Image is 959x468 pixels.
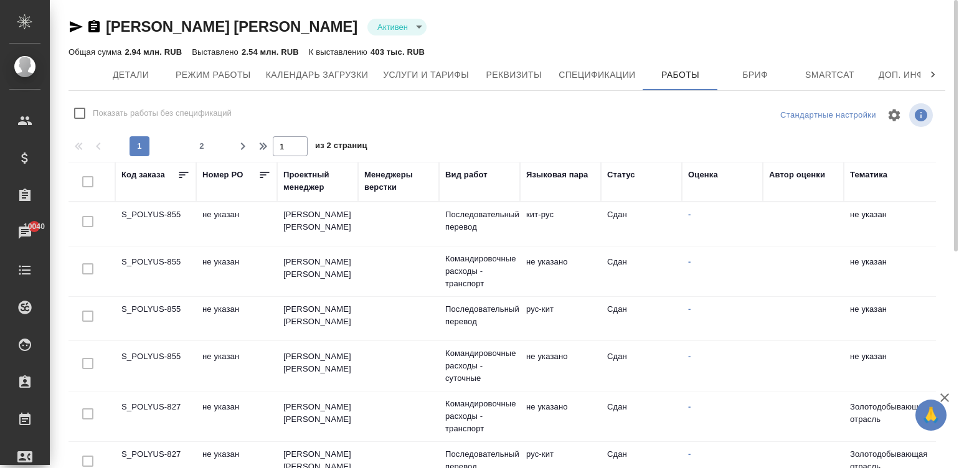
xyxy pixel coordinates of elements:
td: не указан [196,250,277,293]
div: Автор оценки [769,169,825,181]
td: S_POLYUS-855 [115,297,196,340]
p: не указан [850,350,931,363]
td: Сдан [601,395,682,438]
span: 2 [192,140,212,152]
td: S_POLYUS-827 [115,395,196,438]
td: рус-кит [520,297,601,340]
p: Командировочные расходы - суточные [445,347,514,385]
a: [PERSON_NAME] [PERSON_NAME] [106,18,357,35]
span: из 2 страниц [315,138,367,156]
p: 403 тыс. RUB [371,47,425,57]
a: - [688,210,691,219]
div: Оценка [688,169,718,181]
td: не указан [196,202,277,246]
a: - [688,257,691,266]
a: - [688,402,691,411]
p: не указан [850,256,931,268]
td: [PERSON_NAME] [PERSON_NAME] [277,395,358,438]
span: Реквизиты [484,67,544,83]
td: не указан [196,395,277,438]
span: Режим работы [176,67,251,83]
td: [PERSON_NAME] [PERSON_NAME] [277,250,358,293]
p: Последовательный перевод [445,208,514,233]
p: Золотодобывающая отрасль [850,401,931,426]
div: Активен [367,19,427,35]
div: Вид работ [445,169,488,181]
div: Номер PO [202,169,243,181]
span: Работы [651,67,711,83]
td: не указано [520,250,601,293]
td: S_POLYUS-855 [115,250,196,293]
div: Тематика [850,169,887,181]
td: [PERSON_NAME] [PERSON_NAME] [277,344,358,388]
p: не указан [850,303,931,316]
td: [PERSON_NAME] [PERSON_NAME] [277,202,358,246]
span: Бриф [725,67,785,83]
p: 2.54 млн. RUB [242,47,299,57]
div: split button [777,106,879,125]
button: 2 [192,136,212,156]
div: Языковая пара [526,169,588,181]
td: не указан [196,297,277,340]
p: Командировочные расходы - транспорт [445,398,514,435]
td: не указан [196,344,277,388]
span: Календарь загрузки [266,67,369,83]
p: Последовательный перевод [445,303,514,328]
a: - [688,304,691,314]
td: Сдан [601,250,682,293]
td: кит-рус [520,202,601,246]
span: Услуги и тарифы [383,67,469,83]
p: Выставлено [192,47,242,57]
td: не указано [520,395,601,438]
button: Активен [374,22,412,32]
a: - [688,352,691,361]
td: S_POLYUS-855 [115,202,196,246]
span: 10040 [16,220,52,233]
div: Проектный менеджер [283,169,352,194]
td: Сдан [601,297,682,340]
span: Доп. инфо [875,67,935,83]
span: Smartcat [800,67,860,83]
p: Общая сумма [68,47,125,57]
td: не указано [520,344,601,388]
span: Посмотреть информацию [909,103,935,127]
p: 2.94 млн. RUB [125,47,182,57]
a: 10040 [3,217,47,248]
button: Скопировать ссылку для ЯМессенджера [68,19,83,34]
p: Командировочные расходы - транспорт [445,253,514,290]
td: Сдан [601,344,682,388]
p: не указан [850,208,931,221]
button: Скопировать ссылку [87,19,102,34]
a: - [688,449,691,459]
td: [PERSON_NAME] [PERSON_NAME] [277,297,358,340]
span: Настроить таблицу [879,100,909,130]
span: 🙏 [920,402,942,428]
td: Сдан [601,202,682,246]
button: 🙏 [915,400,947,431]
p: К выставлению [309,47,371,57]
span: Спецификации [559,67,635,83]
div: Статус [607,169,635,181]
div: Менеджеры верстки [364,169,433,194]
span: Показать работы без спецификаций [93,107,232,119]
span: Детали [101,67,161,83]
td: S_POLYUS-855 [115,344,196,388]
div: Код заказа [121,169,165,181]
